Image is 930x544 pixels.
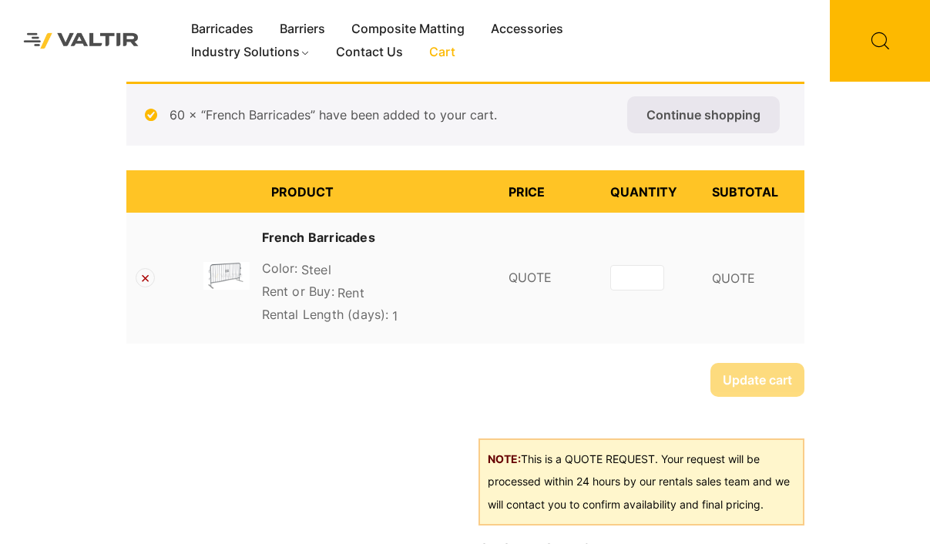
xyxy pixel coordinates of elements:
dt: Color: [262,259,298,277]
a: Accessories [478,18,576,41]
th: Product [262,170,499,213]
a: Remove French Barricades from cart [136,268,155,287]
dt: Rental Length (days): [262,305,389,324]
p: Steel [262,259,490,282]
a: Contact Us [323,41,416,64]
a: Barricades [178,18,267,41]
p: Rent [262,282,490,305]
th: Subtotal [703,170,804,213]
a: Continue shopping [627,96,780,133]
a: Industry Solutions [178,41,324,64]
td: QUOTE [703,213,804,344]
div: This is a QUOTE REQUEST. Your request will be processed within 24 hours by our rentals sales team... [478,438,804,526]
img: Valtir Rentals [12,21,151,60]
button: Update cart [710,363,804,397]
a: Cart [416,41,468,64]
div: 60 × “French Barricades” have been added to your cart. [126,82,804,146]
td: QUOTE [499,213,601,344]
input: Product quantity [610,265,664,290]
a: French Barricades [262,228,375,247]
b: NOTE: [488,452,521,465]
th: Price [499,170,601,213]
th: Quantity [601,170,703,213]
dt: Rent or Buy: [262,282,334,301]
a: Barriers [267,18,338,41]
a: Composite Matting [338,18,478,41]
